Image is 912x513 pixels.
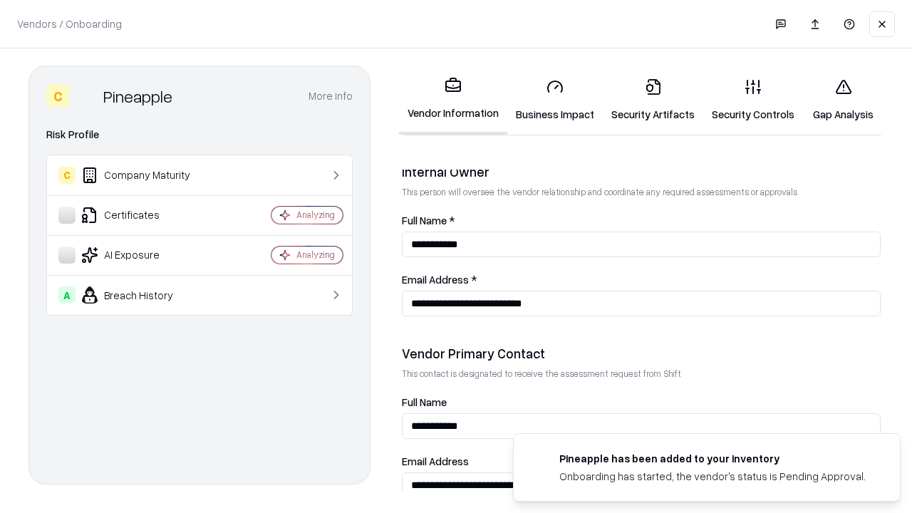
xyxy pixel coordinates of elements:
a: Security Artifacts [603,67,703,133]
div: Risk Profile [46,126,353,143]
a: Business Impact [507,67,603,133]
div: Pineapple has been added to your inventory [559,451,866,466]
p: Vendors / Onboarding [17,16,122,31]
div: Internal Owner [402,163,881,180]
label: Full Name [402,397,881,408]
p: This person will oversee the vendor relationship and coordinate any required assessments or appro... [402,186,881,198]
img: Pineapple [75,85,98,108]
div: Analyzing [296,209,335,221]
label: Email Address * [402,274,881,285]
a: Gap Analysis [803,67,883,133]
div: Analyzing [296,249,335,261]
p: This contact is designated to receive the assessment request from Shift [402,368,881,380]
label: Full Name * [402,215,881,226]
div: Breach History [58,286,229,304]
img: pineappleenergy.com [531,451,548,468]
div: C [46,85,69,108]
label: Email Address [402,456,881,467]
div: Vendor Primary Contact [402,345,881,362]
a: Vendor Information [399,66,507,135]
div: Company Maturity [58,167,229,184]
div: A [58,286,76,304]
a: Security Controls [703,67,803,133]
button: More info [309,83,353,109]
div: C [58,167,76,184]
div: Pineapple [103,85,172,108]
div: Certificates [58,207,229,224]
div: Onboarding has started, the vendor's status is Pending Approval. [559,469,866,484]
div: AI Exposure [58,247,229,264]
